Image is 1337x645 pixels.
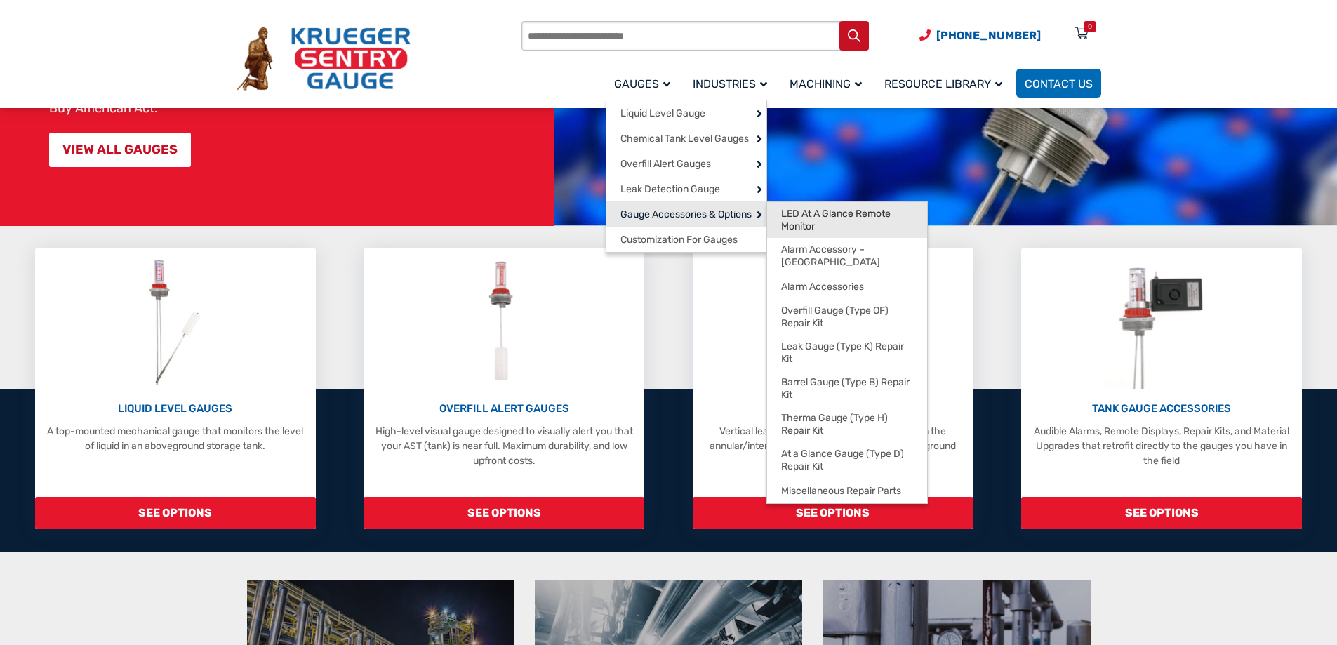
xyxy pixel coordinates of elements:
span: Therma Gauge (Type H) Repair Kit [781,412,913,437]
a: At a Glance Gauge (Type D) Repair Kit [767,442,927,478]
p: TANK GAUGE ACCESSORIES [1028,401,1295,417]
a: Gauge Accessories & Options [606,201,766,227]
a: Leak Detection Gauges LEAK DETECTION GAUGES Vertical leak monitor used for detecting leaks in the... [693,248,973,529]
span: SEE OPTIONS [1021,497,1302,529]
a: Contact Us [1016,69,1101,98]
span: SEE OPTIONS [364,497,644,529]
span: Gauges [614,77,670,91]
span: Customization For Gauges [620,234,738,246]
a: Liquid Level Gauge [606,100,766,126]
a: Phone Number (920) 434-8860 [919,27,1041,44]
p: OVERFILL ALERT GAUGES [371,401,637,417]
span: Liquid Level Gauge [620,107,705,120]
p: A top-mounted mechanical gauge that monitors the level of liquid in an aboveground storage tank. [42,424,309,453]
img: Krueger Sentry Gauge [237,27,411,91]
span: Gauge Accessories & Options [620,208,752,221]
span: Miscellaneous Repair Parts [781,485,901,498]
span: SEE OPTIONS [693,497,973,529]
a: Chemical Tank Level Gauges [606,126,766,151]
span: Resource Library [884,77,1002,91]
a: Leak Detection Gauge [606,176,766,201]
p: LEAK DETECTION GAUGES [700,401,966,417]
a: Alarm Accessory – [GEOGRAPHIC_DATA] [767,238,927,274]
a: LED At A Glance Remote Monitor [767,202,927,238]
a: Overfill Alert Gauges OVERFILL ALERT GAUGES High-level visual gauge designed to visually alert yo... [364,248,644,529]
a: Overfill Gauge (Type OF) Repair Kit [767,299,927,335]
a: Therma Gauge (Type H) Repair Kit [767,406,927,442]
img: Liquid Level Gauges [138,255,212,389]
a: Customization For Gauges [606,227,766,252]
span: Alarm Accessory – [GEOGRAPHIC_DATA] [781,244,913,268]
p: At [PERSON_NAME] Sentry Gauge, for over 75 years we have manufactured over three million liquid-l... [49,31,547,115]
a: VIEW ALL GAUGES [49,133,191,167]
a: Tank Gauge Accessories TANK GAUGE ACCESSORIES Audible Alarms, Remote Displays, Repair Kits, and M... [1021,248,1302,529]
a: Liquid Level Gauges LIQUID LEVEL GAUGES A top-mounted mechanical gauge that monitors the level of... [35,248,316,529]
img: Tank Gauge Accessories [1105,255,1218,389]
a: Miscellaneous Repair Parts [767,478,927,503]
div: 0 [1088,21,1092,32]
span: LED At A Glance Remote Monitor [781,208,913,232]
span: Machining [790,77,862,91]
a: Barrel Gauge (Type B) Repair Kit [767,371,927,406]
span: Chemical Tank Level Gauges [620,133,749,145]
p: LIQUID LEVEL GAUGES [42,401,309,417]
span: Alarm Accessories [781,281,864,293]
span: Leak Gauge (Type K) Repair Kit [781,340,913,365]
a: Overfill Alert Gauges [606,151,766,176]
img: Overfill Alert Gauges [473,255,536,389]
span: [PHONE_NUMBER] [936,29,1041,42]
a: Gauges [606,67,684,100]
a: Machining [781,67,876,100]
span: Contact Us [1025,77,1093,91]
p: High-level visual gauge designed to visually alert you that your AST (tank) is near full. Maximum... [371,424,637,468]
span: Barrel Gauge (Type B) Repair Kit [781,376,913,401]
span: Industries [693,77,767,91]
a: Alarm Accessories [767,274,927,299]
p: Vertical leak monitor used for detecting leaks in the annular/interstitial space of a double wall... [700,424,966,468]
p: Audible Alarms, Remote Displays, Repair Kits, and Material Upgrades that retrofit directly to the... [1028,424,1295,468]
span: SEE OPTIONS [35,497,316,529]
a: Resource Library [876,67,1016,100]
a: Leak Gauge (Type K) Repair Kit [767,335,927,371]
span: Overfill Gauge (Type OF) Repair Kit [781,305,913,329]
span: Overfill Alert Gauges [620,158,711,171]
span: Leak Detection Gauge [620,183,720,196]
span: At a Glance Gauge (Type D) Repair Kit [781,448,913,472]
a: Industries [684,67,781,100]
